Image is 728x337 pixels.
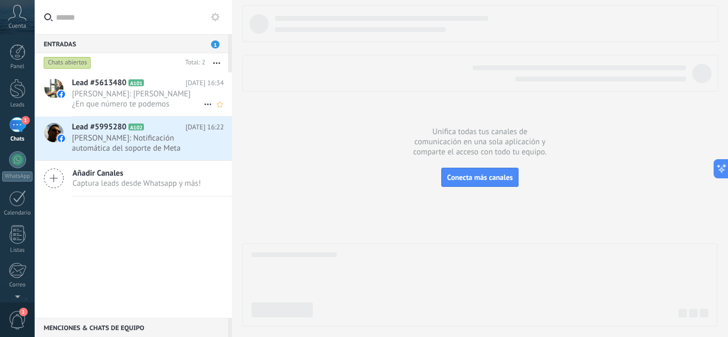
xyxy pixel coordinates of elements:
[72,168,201,178] span: Añadir Canales
[19,308,28,316] span: 1
[2,171,33,182] div: WhatsApp
[205,53,228,72] button: Más
[441,168,519,187] button: Conecta más canales
[35,318,228,337] div: Menciones & Chats de equipo
[128,79,144,86] span: A101
[72,78,126,88] span: Lead #5613480
[72,178,201,188] span: Captura leads desde Whatsapp y más!
[181,57,205,68] div: Total: 2
[35,72,232,116] a: Lead #5613480 A101 [DATE] 16:34 [PERSON_NAME]: [PERSON_NAME] ¿En que número te podemos contactar?
[35,117,232,160] a: Lead #5995280 A102 [DATE] 16:22 [PERSON_NAME]: N͏o͏t͏i͏f͏i͏c͏a͏c͏i͏o͏́n͏ a͏u͏t͏o͏m͏a͏́t͏i͏c͏a͏ d͏...
[447,172,513,182] span: Conecta más canales
[185,122,224,133] span: [DATE] 16:22
[128,124,144,130] span: A102
[2,210,33,217] div: Calendario
[35,34,228,53] div: Entradas
[2,282,33,289] div: Correo
[72,122,126,133] span: Lead #5995280
[21,116,30,125] span: 1
[72,133,204,153] span: [PERSON_NAME]: N͏o͏t͏i͏f͏i͏c͏a͏c͏i͏o͏́n͏ a͏u͏t͏o͏m͏a͏́t͏i͏c͏a͏ d͏e͏l͏ s͏o͏p͏o͏r͏t͏e͏ d͏e͏ M͏e͏t͏a...
[9,23,26,30] span: Cuenta
[2,63,33,70] div: Panel
[2,102,33,109] div: Leads
[2,136,33,143] div: Chats
[185,78,224,88] span: [DATE] 16:34
[72,89,204,109] span: [PERSON_NAME]: [PERSON_NAME] ¿En que número te podemos contactar?
[211,40,220,48] span: 1
[58,135,65,142] img: facebook-sm.svg
[58,91,65,98] img: facebook-sm.svg
[2,247,33,254] div: Listas
[44,56,91,69] div: Chats abiertos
